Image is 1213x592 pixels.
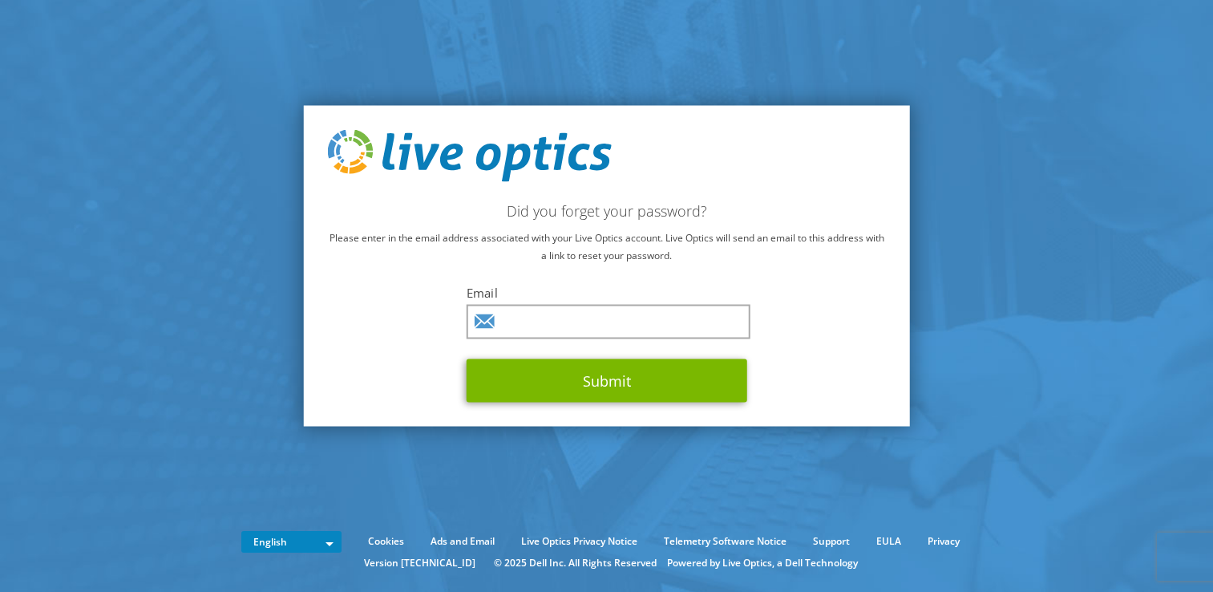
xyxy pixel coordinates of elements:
a: Live Optics Privacy Notice [509,533,649,550]
img: live_optics_svg.svg [327,129,611,182]
li: Version [TECHNICAL_ID] [356,554,483,572]
a: Cookies [356,533,416,550]
a: EULA [864,533,913,550]
a: Privacy [916,533,972,550]
li: Powered by Live Optics, a Dell Technology [667,554,858,572]
a: Support [801,533,862,550]
button: Submit [467,359,747,403]
a: Telemetry Software Notice [652,533,799,550]
h2: Did you forget your password? [327,202,886,220]
p: Please enter in the email address associated with your Live Optics account. Live Optics will send... [327,229,886,265]
li: © 2025 Dell Inc. All Rights Reserved [486,554,665,572]
a: Ads and Email [418,533,507,550]
label: Email [467,285,747,301]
